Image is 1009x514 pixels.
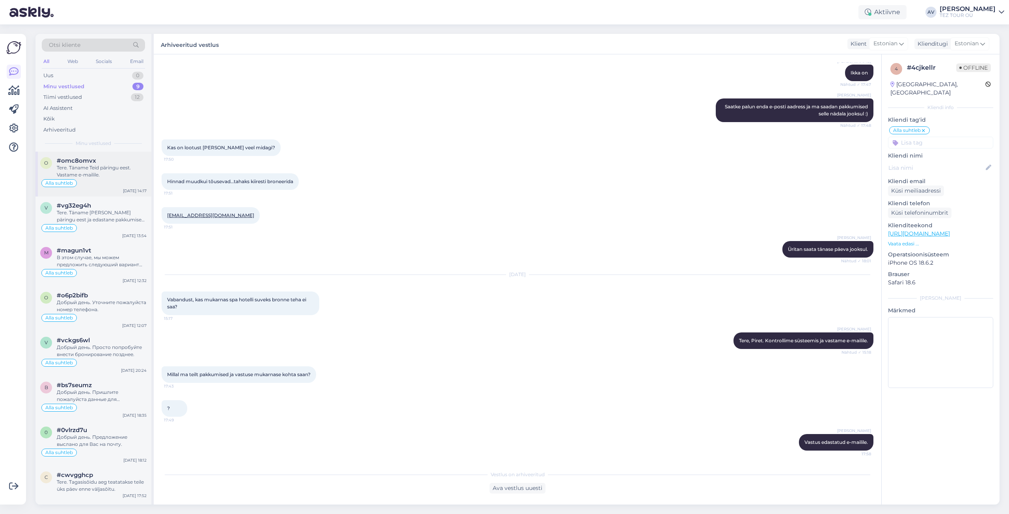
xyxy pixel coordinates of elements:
[128,56,145,67] div: Email
[45,405,73,410] span: Alla suhtleb
[45,226,73,230] span: Alla suhtleb
[925,7,936,18] div: AV
[837,326,871,332] span: [PERSON_NAME]
[161,39,219,49] label: Arhiveeritud vestlus
[123,188,147,194] div: [DATE] 14:17
[57,157,96,164] span: #omc8omvx
[57,427,87,434] span: #0vlrzd7u
[895,66,898,72] span: 4
[840,122,871,128] span: Nähtud ✓ 17:48
[888,137,993,148] input: Lisa tag
[57,479,147,493] div: Tere. Tagasisõidu aeg teatatakse teile üks päev enne väljasõitu.
[167,178,293,184] span: Hinnad muudkui tõusevad…tahaks kiiresti broneerida
[122,233,147,239] div: [DATE] 13:54
[44,295,48,301] span: o
[57,337,90,344] span: #vckgs6wl
[940,6,1004,19] a: [PERSON_NAME]TEZ TOUR OÜ
[841,451,871,457] span: 17:58
[167,405,170,411] span: ?
[888,221,993,230] p: Klienditeekond
[43,115,55,123] div: Kõik
[44,160,48,166] span: o
[888,208,951,218] div: Küsi telefoninumbrit
[123,412,147,418] div: [DATE] 18:35
[888,116,993,124] p: Kliendi tag'id
[45,271,73,275] span: Alla suhtleb
[57,299,147,313] div: Добрый день. Уточните пожалуйста номер телефона.
[858,5,907,19] div: Aktiivne
[841,349,871,355] span: Nähtud ✓ 15:18
[43,72,53,80] div: Uus
[66,56,80,67] div: Web
[45,384,48,390] span: b
[804,439,868,445] span: Vastus edastatud e-mailile.
[45,429,48,435] span: 0
[164,417,194,423] span: 17:49
[893,128,921,133] span: Alla suhtleb
[841,258,871,264] span: Nähtud ✓ 18:01
[76,140,111,147] span: Minu vestlused
[491,471,545,478] span: Vestlus on arhiveeritud
[57,471,93,479] span: #cwvgghcp
[57,382,92,389] span: #bs7seumz
[888,186,944,196] div: Küsi meiliaadressi
[888,163,984,172] input: Lisa nimi
[167,145,275,150] span: Kas on lootust [PERSON_NAME] veel midagi?
[57,247,91,254] span: #magun1vt
[888,259,993,267] p: iPhone OS 18.6.2
[167,297,307,310] span: Vabandust, kas mukarnas spa hotelli suveks bronne teha ei saa?
[739,338,868,343] span: Tere, Piret. Kontrollime süsteemis ja vastame e-mailile.
[888,240,993,247] p: Vaata edasi ...
[164,315,194,321] span: 15:17
[873,39,897,48] span: Estonian
[45,340,48,345] span: v
[888,278,993,287] p: Safari 18.6
[123,278,147,284] div: [DATE] 12:32
[6,40,21,55] img: Askly Logo
[164,190,194,196] span: 17:51
[43,126,76,134] div: Arhiveeritud
[121,367,147,373] div: [DATE] 20:24
[94,56,114,67] div: Socials
[123,457,147,463] div: [DATE] 18:12
[890,80,985,97] div: [GEOGRAPHIC_DATA], [GEOGRAPHIC_DATA]
[164,156,194,162] span: 17:50
[888,251,993,259] p: Operatsioonisüsteem
[955,39,979,48] span: Estonian
[888,306,993,315] p: Märkmed
[122,323,147,328] div: [DATE] 12:07
[57,164,147,178] div: Tere. Täname Teid päringu eest. Vastame e-mailile.
[43,104,73,112] div: AI Assistent
[57,434,147,448] div: Добрый день. Предложение выслано для Вас на почту.
[43,83,84,91] div: Minu vestlused
[57,389,147,403] div: Добрый день. Пришлите пожалуйста данные для бронирвоания и выбранный отель на почту [EMAIL_ADDRES...
[888,177,993,186] p: Kliendi email
[131,93,143,101] div: 12
[167,212,254,218] a: [EMAIL_ADDRESS][DOMAIN_NAME]
[45,181,73,186] span: Alla suhtleb
[837,92,871,98] span: [PERSON_NAME]
[167,371,311,377] span: Millal ma teilt pakkumised ja vastuse mukarnase kohta saan?
[888,270,993,278] p: Brauser
[43,93,82,101] div: Tiimi vestlused
[956,63,991,72] span: Offline
[45,205,48,211] span: v
[57,209,147,223] div: Tere. Täname [PERSON_NAME] päringu eest ja edastane pakkumise e-mailile.
[851,70,868,76] span: Ikka on
[847,40,867,48] div: Klient
[162,271,873,278] div: [DATE]
[837,428,871,434] span: [PERSON_NAME]
[57,254,147,268] div: В этом случае, мы можем предложить следуюший вариант Freebird Airlines [GEOGRAPHIC_DATA] (TLL) - ...
[940,6,996,12] div: [PERSON_NAME]
[914,40,948,48] div: Klienditugi
[940,12,996,19] div: TEZ TOUR OÜ
[725,104,869,117] span: Saatke palun enda e-posti aadress ja ma saadan pakkumised selle nädala jooksul :)
[888,199,993,208] p: Kliendi telefon
[132,83,143,91] div: 9
[45,450,73,455] span: Alla suhtleb
[45,360,73,365] span: Alla suhtleb
[49,41,80,49] span: Otsi kliente
[57,344,147,358] div: Добрый день. Просто попробуйте внести бронирование позднее.
[132,72,143,80] div: 0
[888,104,993,111] div: Kliendi info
